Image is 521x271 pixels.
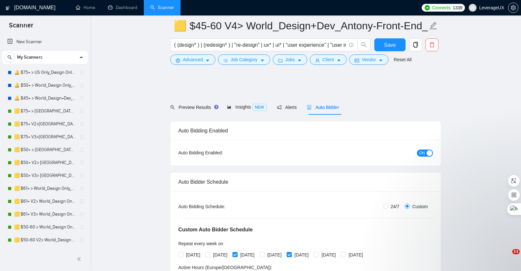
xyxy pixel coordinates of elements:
span: search [358,42,370,48]
a: 🟨 $61+ V2> World_Design Only_Roman-UX/UI_General [14,195,75,208]
a: 🟨 $75+ V2>[GEOGRAPHIC_DATA]+[GEOGRAPHIC_DATA] Only_Tony-UX/UI_General [14,118,75,131]
span: edit [429,22,437,30]
span: folder [278,58,283,63]
a: 🟨 $50-60 V2> World_Design Only_Roman-Web Design_General [14,234,75,247]
span: holder [79,212,84,217]
span: 24/7 [388,203,402,210]
span: bars [223,58,228,63]
h5: Custom Auto Bidder Schedule [178,226,253,234]
span: idcard [355,58,359,63]
a: dashboardDashboard [108,5,137,10]
span: holder [79,134,84,140]
button: search [358,38,370,51]
span: [DATE] [292,251,311,258]
button: setting [508,3,518,13]
button: delete [426,38,438,51]
span: [DATE] [319,251,338,258]
span: holder [79,173,84,178]
button: userClientcaret-down [310,54,347,65]
span: Advanced [183,56,203,63]
span: [DATE] [238,251,257,258]
span: holder [79,160,84,165]
span: caret-down [260,58,265,63]
a: 🟨 $61+ V3> World_Design Only_Roman-UX/UI_General [14,208,75,221]
span: holder [79,83,84,88]
a: Reset All [394,56,411,63]
span: [DATE] [211,251,230,258]
span: Jobs [285,56,295,63]
span: NEW [252,104,267,111]
span: holder [79,225,84,230]
span: holder [79,199,84,204]
span: search [5,55,15,60]
input: Search Freelance Jobs... [174,41,346,49]
span: caret-down [337,58,341,63]
a: setting [508,5,518,10]
img: logo [5,3,10,13]
div: Auto Bidding Enabled [178,121,433,140]
a: 🔔 $50+ > World_Design Only_General [14,79,75,92]
span: [DATE] [265,251,284,258]
span: Vendor [362,56,376,63]
span: My Scanners [17,51,43,64]
a: 🔔 $45+ > World_Design+Dev_General [14,92,75,105]
span: holder [79,237,84,243]
span: holder [79,121,84,127]
span: caret-down [297,58,302,63]
span: Alerts [277,105,297,110]
span: holder [79,96,84,101]
span: holder [79,70,84,75]
span: Connects: [432,4,451,11]
span: Active Hours ( Europe/[GEOGRAPHIC_DATA] ): [178,265,272,270]
a: 🟨 $50-60 V3> World_Design Only_Roman-Web Design_General [14,247,75,259]
span: 1339 [453,4,462,11]
span: search [170,105,175,110]
span: holder [79,109,84,114]
span: holder [79,186,84,191]
span: Scanner [4,21,38,34]
span: double-left [77,256,83,262]
span: robot [307,105,311,110]
button: folderJobscaret-down [273,54,308,65]
div: Auto Bidder Schedule [178,173,433,191]
a: 🟨 $50+ V2> [GEOGRAPHIC_DATA]+[GEOGRAPHIC_DATA] Only_Tony-UX/UI_General [14,156,75,169]
div: Tooltip anchor [213,104,219,110]
button: barsJob Categorycaret-down [218,54,270,65]
div: Auto Bidding Enabled: [178,149,263,156]
button: idcardVendorcaret-down [349,54,388,65]
span: Insights [227,104,266,110]
img: upwork-logo.png [425,5,430,10]
span: info-circle [349,43,353,47]
span: notification [277,105,281,110]
span: area-chart [227,105,231,109]
a: 🟨 $50+ V3> [GEOGRAPHIC_DATA]+[GEOGRAPHIC_DATA] Only_Tony-UX/UI_General [14,169,75,182]
input: Scanner name... [174,18,428,34]
a: 🟨 $61+ > World_Design Only_Roman-UX/UI_General [14,182,75,195]
a: searchScanner [150,5,174,10]
span: Preview Results [170,105,217,110]
span: ON [419,150,425,157]
span: [DATE] [183,251,203,258]
span: copy [409,42,422,48]
button: copy [409,38,422,51]
a: 🟨 $50+ > [GEOGRAPHIC_DATA]+[GEOGRAPHIC_DATA] Only_Tony-UX/UI_General [14,143,75,156]
span: user [315,58,320,63]
span: delete [426,42,438,48]
span: Save [384,41,396,49]
span: holder [79,147,84,152]
span: caret-down [378,58,383,63]
span: Custom [410,203,430,210]
a: homeHome [76,5,95,10]
a: 🟨 $75+ V3>[GEOGRAPHIC_DATA]+[GEOGRAPHIC_DATA] Only_Tony-UX/UI_General [14,131,75,143]
a: 🔔 $75+ > US Only_Design Only_General [14,66,75,79]
span: 11 [512,249,520,254]
span: [DATE] [346,251,365,258]
span: caret-down [205,58,210,63]
li: New Scanner [2,35,88,48]
iframe: Intercom live chat [499,249,515,265]
span: Client [322,56,334,63]
div: Auto Bidding Schedule: [178,203,263,210]
button: search [5,52,15,63]
span: Job Category [231,56,257,63]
